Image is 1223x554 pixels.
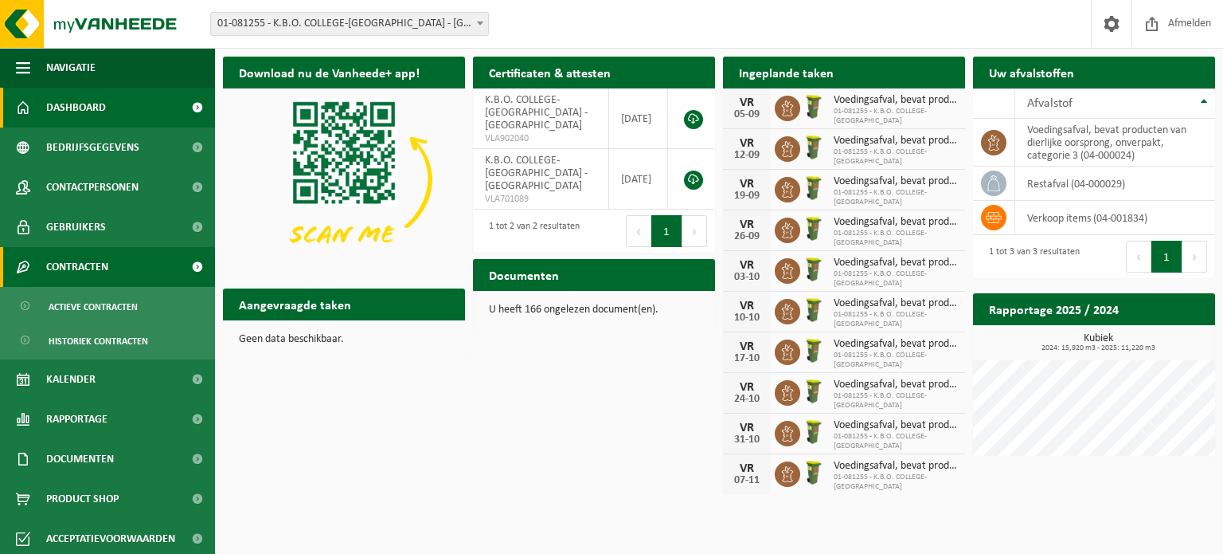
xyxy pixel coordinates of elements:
button: Next [1182,241,1207,273]
span: Voedingsafval, bevat producten van dierlijke oorsprong, onverpakt, categorie 3 [834,338,957,351]
h2: Certificaten & attesten [473,57,627,88]
span: Voedingsafval, bevat producten van dierlijke oorsprong, onverpakt, categorie 3 [834,297,957,310]
span: 2024: 15,920 m3 - 2025: 11,220 m3 [981,344,1215,352]
span: Voedingsafval, bevat producten van dierlijke oorsprong, onverpakt, categorie 3 [834,460,957,473]
div: 12-09 [731,150,763,161]
img: WB-0060-HPE-GN-50 [800,297,827,324]
span: 01-081255 - K.B.O. COLLEGE-[GEOGRAPHIC_DATA] [834,188,957,207]
div: 31-10 [731,434,763,446]
span: Dashboard [46,88,106,128]
img: WB-0060-HPE-GN-50 [800,378,827,405]
span: 01-081255 - K.B.O. COLLEGE-[GEOGRAPHIC_DATA] [834,432,957,451]
div: VR [731,218,763,231]
span: Voedingsafval, bevat producten van dierlijke oorsprong, onverpakt, categorie 3 [834,94,957,107]
span: 01-081255 - K.B.O. COLLEGE-SLEUTELBOS - OUDENAARDE [211,13,488,35]
button: 1 [651,215,682,247]
div: 07-11 [731,475,763,486]
div: VR [731,178,763,191]
span: Afvalstof [1027,97,1073,110]
h2: Aangevraagde taken [223,289,367,320]
span: Voedingsafval, bevat producten van dierlijke oorsprong, onverpakt, categorie 3 [834,419,957,432]
span: Voedingsafval, bevat producten van dierlijke oorsprong, onverpakt, categorie 3 [834,135,957,147]
td: verkoop items (04-001834) [1015,201,1215,235]
div: 24-10 [731,394,763,405]
span: Voedingsafval, bevat producten van dierlijke oorsprong, onverpakt, categorie 3 [834,216,957,229]
span: 01-081255 - K.B.O. COLLEGE-[GEOGRAPHIC_DATA] [834,229,957,248]
span: Contracten [46,247,108,287]
div: VR [731,422,763,434]
h2: Rapportage 2025 / 2024 [973,293,1135,324]
td: [DATE] [609,88,668,149]
span: Gebruikers [46,207,106,247]
div: VR [731,259,763,272]
div: 03-10 [731,272,763,283]
span: Contactpersonen [46,167,139,207]
span: Product Shop [46,479,119,519]
span: Voedingsafval, bevat producten van dierlijke oorsprong, onverpakt, categorie 3 [834,257,957,269]
td: voedingsafval, bevat producten van dierlijke oorsprong, onverpakt, categorie 3 (04-000024) [1015,119,1215,167]
div: VR [731,137,763,150]
a: Bekijk rapportage [1096,324,1213,356]
button: 1 [1151,241,1182,273]
div: VR [731,300,763,312]
img: WB-0060-HPE-GN-50 [800,215,827,242]
a: Actieve contracten [4,291,211,321]
span: VLA902040 [485,132,596,145]
span: 01-081255 - K.B.O. COLLEGE-[GEOGRAPHIC_DATA] [834,107,957,126]
span: VLA701089 [485,193,596,206]
p: U heeft 166 ongelezen document(en). [489,305,699,316]
img: WB-0060-HPE-GN-50 [800,418,827,446]
img: WB-0060-HPE-GN-50 [800,256,827,283]
h3: Kubiek [981,333,1215,352]
span: 01-081255 - K.B.O. COLLEGE-[GEOGRAPHIC_DATA] [834,310,957,329]
div: 17-10 [731,353,763,364]
img: WB-0060-HPE-GN-50 [800,175,827,202]
span: 01-081255 - K.B.O. COLLEGE-[GEOGRAPHIC_DATA] [834,351,957,370]
div: 10-10 [731,312,763,324]
span: Kalender [46,360,96,399]
div: 1 tot 3 van 3 resultaten [981,239,1080,274]
span: Voedingsafval, bevat producten van dierlijke oorsprong, onverpakt, categorie 3 [834,175,957,188]
img: WB-0060-HPE-GN-50 [800,459,827,486]
p: Geen data beschikbaar. [239,334,449,345]
button: Previous [626,215,651,247]
span: 01-081255 - K.B.O. COLLEGE-[GEOGRAPHIC_DATA] [834,147,957,167]
h2: Uw afvalstoffen [973,57,1090,88]
div: VR [731,381,763,394]
h2: Ingeplande taken [723,57,850,88]
div: VR [731,96,763,109]
span: Voedingsafval, bevat producten van dierlijke oorsprong, onverpakt, categorie 3 [834,379,957,391]
img: WB-0060-HPE-GN-50 [800,337,827,364]
span: K.B.O. COLLEGE-[GEOGRAPHIC_DATA] - [GEOGRAPHIC_DATA] [485,94,588,132]
span: Navigatie [46,48,96,88]
div: 26-09 [731,231,763,242]
span: Documenten [46,439,114,479]
div: VR [731,462,763,475]
div: VR [731,340,763,353]
span: 01-081255 - K.B.O. COLLEGE-SLEUTELBOS - OUDENAARDE [210,12,489,36]
img: Download de VHEPlus App [223,88,465,270]
span: K.B.O. COLLEGE-[GEOGRAPHIC_DATA] - [GEOGRAPHIC_DATA] [485,155,588,192]
h2: Documenten [473,259,575,290]
div: 1 tot 2 van 2 resultaten [481,214,580,249]
td: restafval (04-000029) [1015,167,1215,201]
span: 01-081255 - K.B.O. COLLEGE-[GEOGRAPHIC_DATA] [834,391,957,411]
div: 05-09 [731,109,763,120]
td: [DATE] [609,149,668,210]
a: Historiek contracten [4,325,211,356]
span: Bedrijfsgegevens [46,128,139,167]
span: 01-081255 - K.B.O. COLLEGE-[GEOGRAPHIC_DATA] [834,473,957,492]
span: 01-081255 - K.B.O. COLLEGE-[GEOGRAPHIC_DATA] [834,269,957,289]
span: Actieve contracten [49,292,138,322]
img: WB-0060-HPE-GN-50 [800,93,827,120]
span: Rapportage [46,399,107,439]
button: Previous [1126,241,1151,273]
button: Next [682,215,707,247]
span: Historiek contracten [49,326,148,356]
img: WB-0060-HPE-GN-50 [800,134,827,161]
h2: Download nu de Vanheede+ app! [223,57,436,88]
div: 19-09 [731,191,763,202]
